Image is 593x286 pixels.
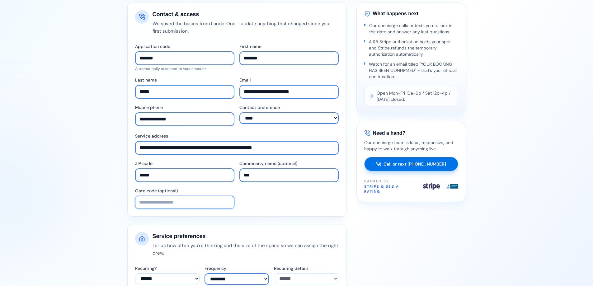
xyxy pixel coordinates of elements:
[239,105,280,110] label: Contact preference
[153,10,339,19] h2: Contact & access
[239,44,261,49] label: First name
[364,39,458,57] li: A $5 Stripe authorization holds your spot and Stripe refunds the temporary authorization automati...
[364,61,458,80] li: Watch for an email titled "YOUR BOOKING HAS BEEN CONFIRMED" - that's your official confirmation.
[135,77,157,83] label: Last name
[364,129,458,137] h3: Need a hand?
[364,179,416,184] span: Backed by
[364,139,458,152] p: Our concierge team is local, responsive, and happy to walk through anything live.
[364,184,416,194] span: Stripe & BBB A Rating
[446,184,459,189] img: Better Business Bureau
[364,157,458,171] a: Call or text [PHONE_NUMBER]
[135,66,234,71] p: Automatically attached to your account
[135,105,163,110] label: Mobile phone
[153,232,339,241] h2: Service preferences
[364,22,458,35] li: Our concierge calls or texts you to lock in the date and answer any last questions.
[153,242,339,257] p: Tell us how often you're thinking and the size of the space so we can assign the right crew.
[274,265,308,271] label: Recurring details
[135,133,168,139] label: Service address
[364,86,458,106] div: Open Mon-Fri 10a-6p / Sat 12p-4p / [DATE] closed.
[364,10,458,17] h3: What happens next
[135,265,157,271] label: Recurring?
[421,179,442,194] img: Stripe
[135,188,178,194] label: Gate code (optional)
[205,265,226,271] label: Frequency
[239,161,297,166] label: Community name (optional)
[239,77,251,83] label: Email
[153,20,339,35] p: We saved the basics from LanderOne - update anything that changed since your first submission.
[135,161,153,166] label: ZIP code
[135,44,170,49] label: Application code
